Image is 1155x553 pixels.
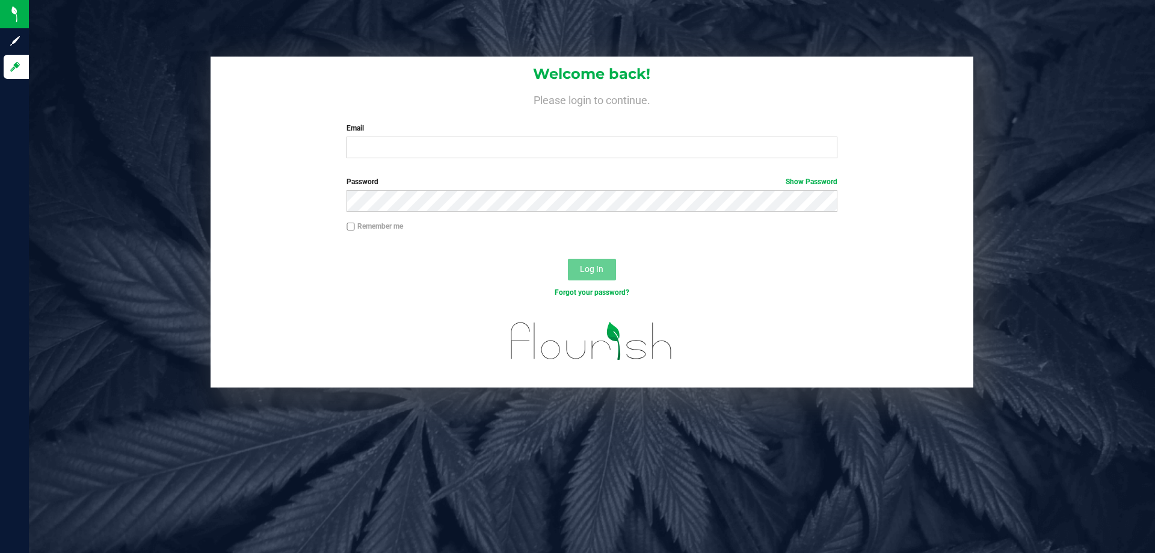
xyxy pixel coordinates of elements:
[9,61,21,73] inline-svg: Log in
[496,310,687,372] img: flourish_logo.svg
[786,178,837,186] a: Show Password
[346,223,355,231] input: Remember me
[211,66,973,82] h1: Welcome back!
[580,264,603,274] span: Log In
[346,123,837,134] label: Email
[568,259,616,280] button: Log In
[9,35,21,47] inline-svg: Sign up
[346,221,403,232] label: Remember me
[211,91,973,106] h4: Please login to continue.
[555,288,629,297] a: Forgot your password?
[346,178,378,186] span: Password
